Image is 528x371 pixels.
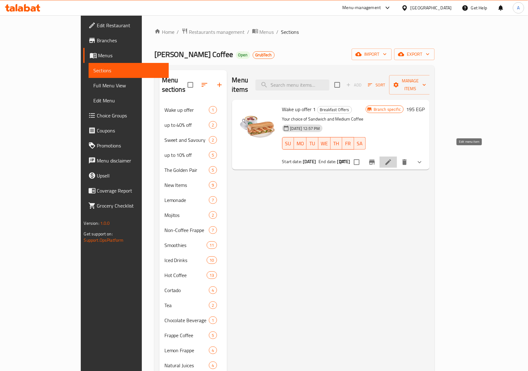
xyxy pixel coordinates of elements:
button: sort-choices [335,155,350,170]
button: export [394,49,435,60]
div: Open [236,51,250,59]
b: [DATE] [303,157,316,166]
div: Lemon Frappe4 [159,343,227,358]
a: Coverage Report [83,183,169,198]
span: up to 10% off [164,151,209,159]
a: Sections [89,63,169,78]
div: up to 10% off5 [159,147,227,162]
span: 2 [209,212,216,218]
span: 9 [209,182,216,188]
button: WE [318,137,331,150]
span: TU [309,139,316,148]
a: Coupons [83,123,169,138]
div: Iced Drinks10 [159,253,227,268]
span: Tea [164,301,209,309]
div: items [209,181,217,189]
span: Manage items [394,77,426,93]
span: Natural Juices [164,362,209,369]
span: New Items [164,181,209,189]
div: Tea2 [159,298,227,313]
span: Add item [344,80,364,90]
span: 4 [209,363,216,368]
span: 5 [209,332,216,338]
a: Full Menu View [89,78,169,93]
span: Select all sections [184,78,197,91]
div: items [207,271,217,279]
span: Smoothies [164,241,207,249]
span: 2 [209,137,216,143]
a: Edit Menu [89,93,169,108]
span: End date: [318,157,336,166]
span: 5 [209,152,216,158]
a: Promotions [83,138,169,153]
span: SU [285,139,292,148]
span: 2 [209,122,216,128]
span: 1 [209,317,216,323]
div: Hot Coffee13 [159,268,227,283]
a: Edit Restaurant [83,18,169,33]
div: The Golden Pair5 [159,162,227,178]
div: items [209,151,217,159]
span: Cortado [164,286,209,294]
button: Branch-specific-item [365,155,380,170]
a: Support.OpsPlatform [84,236,124,244]
div: [GEOGRAPHIC_DATA] [411,4,452,11]
div: Menu-management [343,4,381,12]
button: Manage items [389,75,431,95]
span: 13 [207,272,216,278]
span: Non-Coffee Frappe [164,226,209,234]
p: Your choice of Sandwich and Medium Coffee [282,115,366,123]
span: [PERSON_NAME] Coffee [154,47,233,61]
span: Breakfast Offers [318,106,352,113]
span: 7 [209,227,216,233]
a: Upsell [83,168,169,183]
span: GrubTech [253,52,274,58]
span: Edit Menu [94,97,164,104]
div: Cortado4 [159,283,227,298]
div: items [209,362,217,369]
a: Menus [252,28,274,36]
a: Choice Groups [83,108,169,123]
div: up to 40% off2 [159,117,227,132]
span: Hot Coffee [164,271,207,279]
span: Sort items [364,80,389,90]
span: Select section [331,78,344,91]
span: 11 [207,242,216,248]
span: Select to update [350,156,363,169]
button: SU [282,137,294,150]
div: items [209,226,217,234]
span: 4 [209,348,216,353]
span: Sections [94,67,164,74]
div: Breakfast Offers [317,106,352,114]
div: Chocolate Beverage1 [159,313,227,328]
span: Choice Groups [97,112,164,119]
span: Upsell [97,172,164,179]
li: / [247,28,250,36]
span: Coverage Report [97,187,164,194]
div: items [209,286,217,294]
span: Branches [97,37,164,44]
span: Version: [84,219,99,227]
img: Wake up offer 1 [237,105,277,145]
div: items [207,256,217,264]
span: SA [357,139,364,148]
div: items [209,317,217,324]
div: Sweet and Savoury [164,136,209,144]
input: search [256,80,329,90]
div: Non-Coffee Frappe7 [159,223,227,238]
span: 10 [207,257,216,263]
div: up to 40% off [164,121,209,129]
span: [DATE] 12:57 PM [288,126,323,131]
a: Menu disclaimer [83,153,169,168]
div: items [209,301,217,309]
svg: Show Choices [416,158,423,166]
span: 7 [209,197,216,203]
span: Open [236,52,250,58]
div: items [209,136,217,144]
span: Frappe Coffee [164,332,209,339]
